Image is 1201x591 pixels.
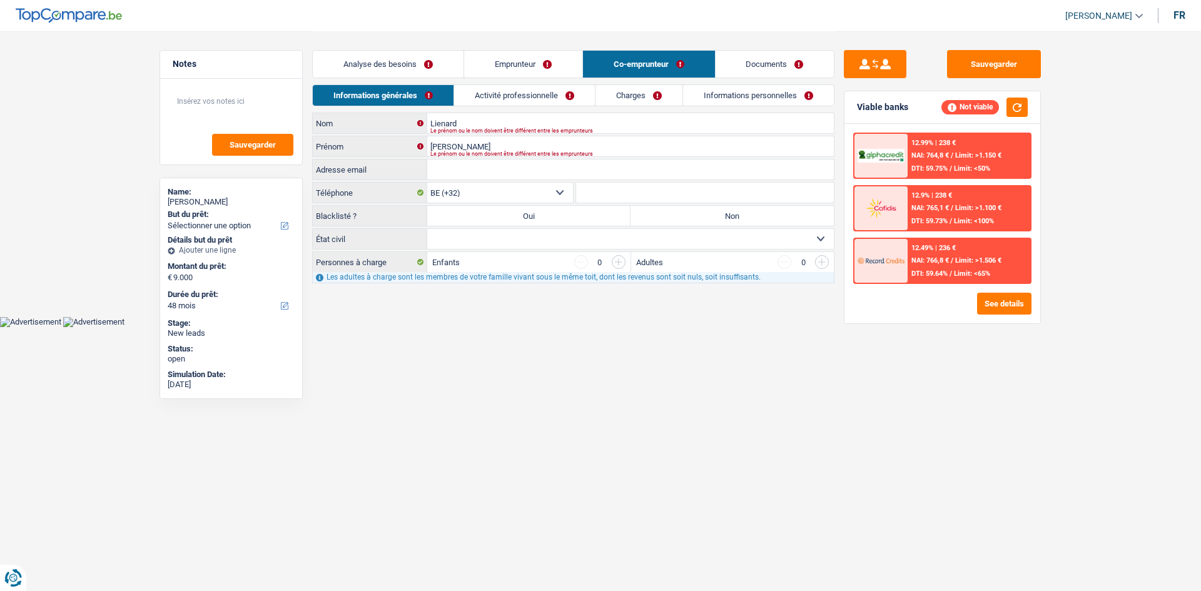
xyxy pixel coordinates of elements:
div: New leads [168,328,295,338]
a: Charges [595,85,682,106]
a: Informations personnelles [683,85,834,106]
label: Adresse email [313,159,427,179]
span: / [951,151,953,159]
span: / [950,270,952,278]
div: 12.9% | 238 € [911,191,952,200]
label: Oui [427,206,631,226]
span: NAI: 765,1 € [911,204,949,212]
a: [PERSON_NAME] [1055,6,1143,26]
span: / [951,256,953,265]
div: Le prénom ou le nom doivent être différent entre les emprunteurs [430,128,792,133]
div: Stage: [168,318,295,328]
span: € [168,273,172,283]
span: Sauvegarder [230,141,276,149]
a: Emprunteur [464,51,582,78]
a: Co-emprunteur [583,51,715,78]
label: Prénom [313,136,427,156]
div: [PERSON_NAME] [168,197,295,207]
div: Les adultes à charge sont les membres de votre famille vivant sous le même toit, dont les revenus... [313,272,834,283]
span: Limit: <100% [954,217,994,225]
div: 0 [594,258,606,266]
label: Blacklisté ? [313,206,427,226]
span: [PERSON_NAME] [1065,11,1132,21]
div: 12.49% | 236 € [911,244,956,252]
label: Durée du prêt: [168,290,292,300]
span: DTI: 59.73% [911,217,948,225]
div: Status: [168,344,295,354]
div: fr [1173,9,1185,21]
label: Adultes [636,258,663,266]
div: Le prénom ou le nom doivent être différent entre les emprunteurs [430,151,792,156]
div: 12.99% | 238 € [911,139,956,147]
span: DTI: 59.75% [911,164,948,173]
label: Personnes à charge [313,252,427,272]
span: / [951,204,953,212]
a: Analyse des besoins [313,51,464,78]
input: 401020304 [576,183,834,203]
div: Name: [168,187,295,197]
span: Limit: >1.506 € [955,256,1001,265]
img: TopCompare Logo [16,8,122,23]
label: Téléphone [313,183,427,203]
div: Détails but du prêt [168,235,295,245]
span: Limit: >1.100 € [955,204,1001,212]
div: 0 [798,258,809,266]
span: NAI: 766,8 € [911,256,949,265]
label: État civil [313,229,427,249]
div: [DATE] [168,380,295,390]
div: Viable banks [857,102,908,113]
a: Activité professionnelle [454,85,595,106]
label: Nom [313,113,427,133]
label: Montant du prêt: [168,261,292,271]
img: Record Credits [858,249,904,272]
button: Sauvegarder [212,134,293,156]
button: Sauvegarder [947,50,1041,78]
div: Ajouter une ligne [168,246,295,255]
button: See details [977,293,1031,315]
div: Simulation Date: [168,370,295,380]
a: Documents [716,51,834,78]
div: Not viable [941,100,999,114]
span: Limit: <65% [954,270,990,278]
label: Enfants [432,258,460,266]
span: Limit: >1.150 € [955,151,1001,159]
img: AlphaCredit [858,149,904,163]
span: Limit: <50% [954,164,990,173]
span: NAI: 764,8 € [911,151,949,159]
h5: Notes [173,59,290,69]
span: / [950,164,952,173]
div: open [168,354,295,364]
span: DTI: 59.64% [911,270,948,278]
label: Non [631,206,834,226]
a: Informations générales [313,85,454,106]
img: Advertisement [63,317,124,327]
span: / [950,217,952,225]
label: But du prêt: [168,210,292,220]
img: Cofidis [858,196,904,220]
